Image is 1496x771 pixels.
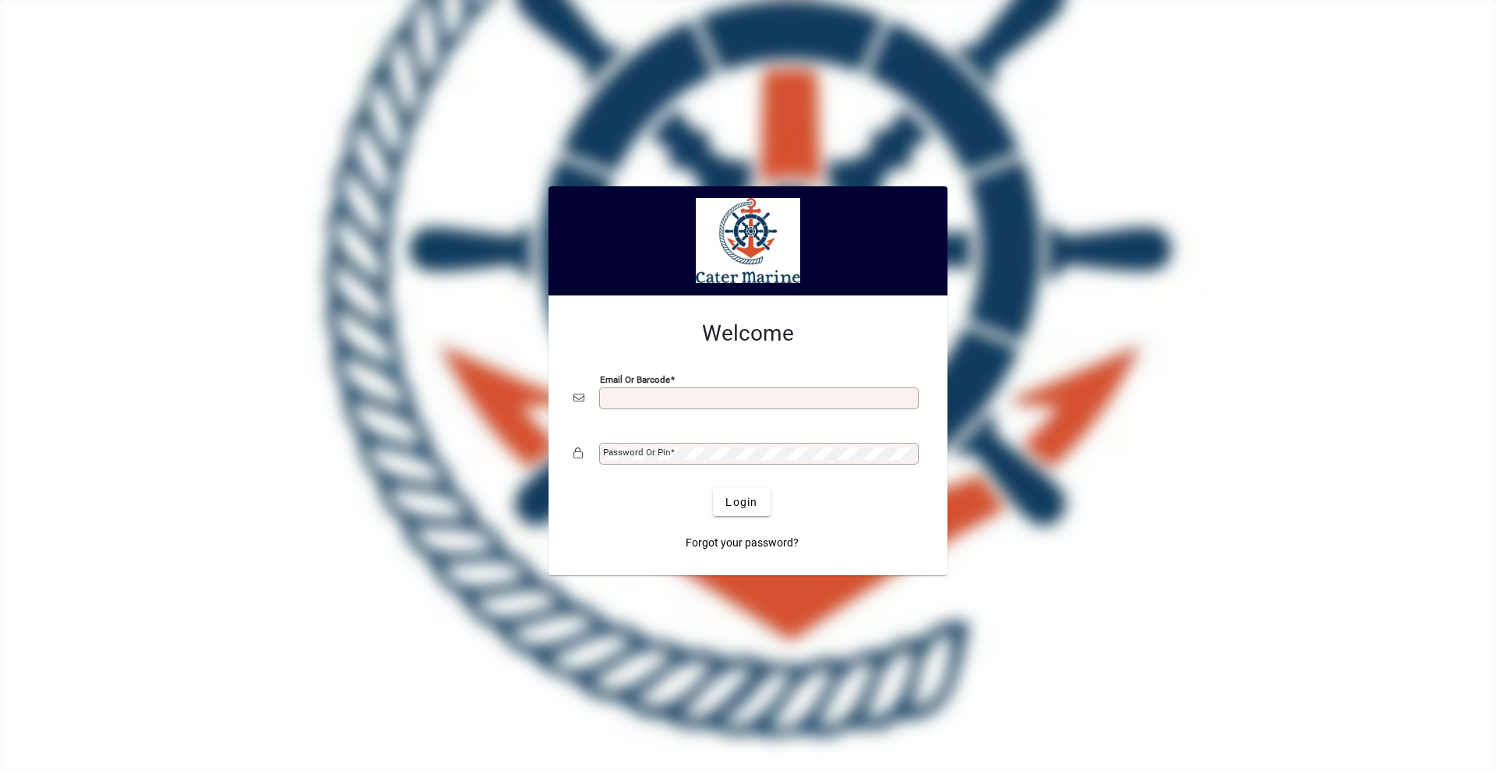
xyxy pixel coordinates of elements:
[600,374,670,385] mat-label: Email or Barcode
[725,494,757,511] span: Login
[679,529,805,557] a: Forgot your password?
[686,535,799,551] span: Forgot your password?
[603,447,670,458] mat-label: Password or Pin
[713,488,770,516] button: Login
[573,320,923,347] h2: Welcome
